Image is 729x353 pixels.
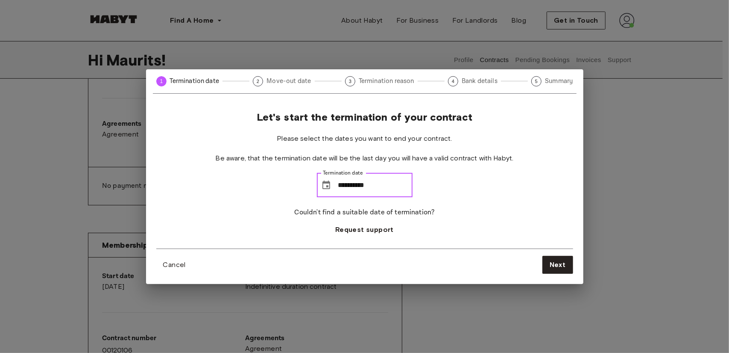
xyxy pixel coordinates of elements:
[545,77,573,86] span: Summary
[156,256,193,273] button: Cancel
[266,77,311,86] span: Move-out date
[335,225,394,235] span: Request support
[318,177,335,194] button: Choose date, selected date is Dec 31, 2025
[323,169,363,177] label: Termination date
[277,134,452,143] span: Please select the dates you want to end your contract.
[349,79,351,84] text: 3
[257,111,473,124] span: Let's start the termination of your contract
[216,154,514,163] span: Be aware, that the termination date will be the last day you will have a valid contract with Habyt.
[535,79,538,84] text: 5
[542,256,573,274] button: Next
[160,78,163,84] text: 1
[295,208,435,218] p: Couldn't find a suitable date of termination?
[452,79,454,84] text: 4
[462,77,498,86] span: Bank details
[257,79,259,84] text: 2
[359,77,414,86] span: Termination reason
[170,77,220,86] span: Termination date
[163,260,186,270] span: Cancel
[550,260,566,270] span: Next
[328,221,401,238] button: Request support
